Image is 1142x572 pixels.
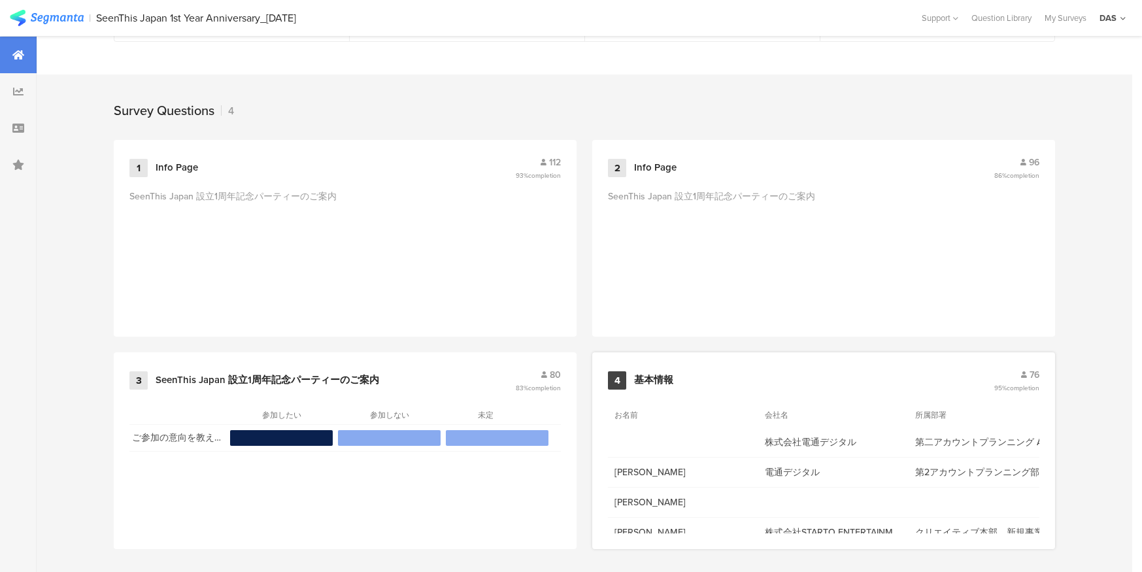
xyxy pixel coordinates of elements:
span: 83% [516,383,561,393]
span: [PERSON_NAME] [614,526,752,539]
span: 95% [994,383,1039,393]
div: Survey Questions [114,101,214,120]
div: SeenThis Japan 設立1周年記念パーティーのご案内 [608,190,815,321]
span: [PERSON_NAME] [614,465,752,479]
div: SeenThis Japan 設立1周年記念パーティーのご案内 [129,190,337,321]
div: DAS [1100,12,1117,24]
section: 96.3% [230,430,333,446]
section: 参加したい [262,409,301,421]
span: completion [528,383,561,393]
section: 未定 [478,409,517,421]
section: お名前 [614,409,673,421]
div: | [89,10,91,25]
div: 2 [608,159,626,177]
span: 80 [550,368,561,382]
span: 第二アカウントプランニング Amazon事業部 [915,435,1052,449]
div: Info Page [156,161,198,175]
span: completion [1007,383,1039,393]
div: SeenThis Japan 1st Year Anniversary_[DATE] [96,12,296,24]
span: completion [528,171,561,180]
a: My Surveys [1038,12,1093,24]
div: 基本情報 [634,374,673,387]
span: 112 [549,156,561,169]
span: 電通デジタル [765,465,902,479]
div: 4 [221,103,234,118]
section: 所属部署 [915,409,974,421]
span: 96 [1029,156,1039,169]
section: ご参加の意向を教えていただけますでしょうか？お忙しいところ恐れ入りますが、日程ご調整の上ぜひご参加いただけますと幸いです。 [132,430,224,446]
span: completion [1007,171,1039,180]
section: 参加しない [370,409,409,421]
div: 1 [129,159,148,177]
div: Info Page [634,161,677,175]
div: 3 [129,371,148,390]
div: Support [922,8,958,28]
div: 4 [608,371,626,390]
a: Question Library [965,12,1038,24]
span: 93% [516,171,561,180]
span: クリエイティブ本部 新規事業開発室 [915,526,1052,539]
section: 会社名 [765,409,824,421]
section: 1.3% [446,430,548,446]
span: [PERSON_NAME] [614,496,752,509]
div: SeenThis Japan 設立1周年記念パーティーのご案内 [156,374,379,387]
span: 株式会社STARTO ENTERTAINMENT [765,526,902,539]
section: 2.5% [338,430,441,446]
img: segmanta logo [10,10,84,26]
span: 86% [994,171,1039,180]
span: 第2アカウントプランニング部門 Amazon事業部 [915,465,1052,479]
span: 76 [1030,368,1039,382]
span: 株式会社電通デジタル [765,435,902,449]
